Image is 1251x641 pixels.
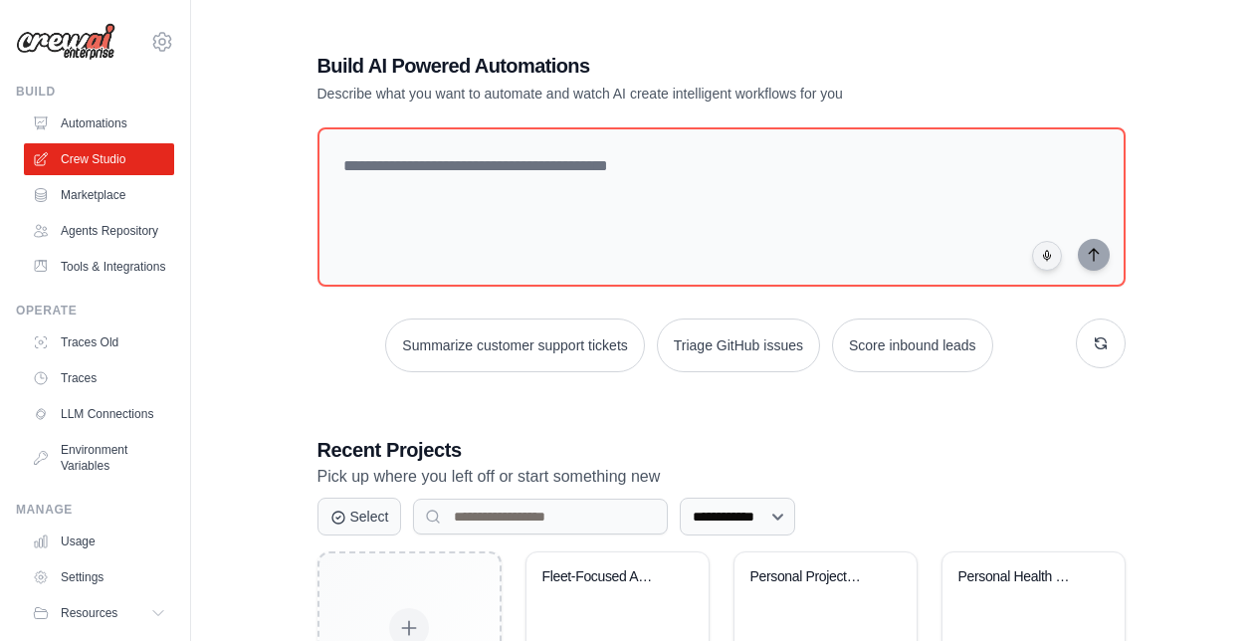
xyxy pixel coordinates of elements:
[1032,241,1062,271] button: Click to speak your automation idea
[750,568,871,586] div: Personal Project Management Assistant
[385,319,644,372] button: Summarize customer support tickets
[24,398,174,430] a: LLM Connections
[24,251,174,283] a: Tools & Integrations
[24,143,174,175] a: Crew Studio
[24,561,174,593] a: Settings
[16,303,174,319] div: Operate
[16,23,115,61] img: Logo
[16,84,174,100] div: Build
[1151,545,1251,641] iframe: Chat Widget
[24,107,174,139] a: Automations
[832,319,993,372] button: Score inbound leads
[317,52,986,80] h1: Build AI Powered Automations
[317,464,1126,490] p: Pick up where you left off or start something new
[24,434,174,482] a: Environment Variables
[24,326,174,358] a: Traces Old
[317,436,1126,464] h3: Recent Projects
[24,597,174,629] button: Resources
[1076,319,1126,368] button: Get new suggestions
[657,319,820,372] button: Triage GitHub issues
[317,84,986,104] p: Describe what you want to automate and watch AI create intelligent workflows for you
[958,568,1079,586] div: Personal Health & Fitness Tracker
[16,502,174,518] div: Manage
[542,568,663,586] div: Fleet-Focused Automotive Newsletter with Custom Branding
[24,179,174,211] a: Marketplace
[61,605,117,621] span: Resources
[24,362,174,394] a: Traces
[317,498,402,535] button: Select
[24,215,174,247] a: Agents Repository
[24,526,174,557] a: Usage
